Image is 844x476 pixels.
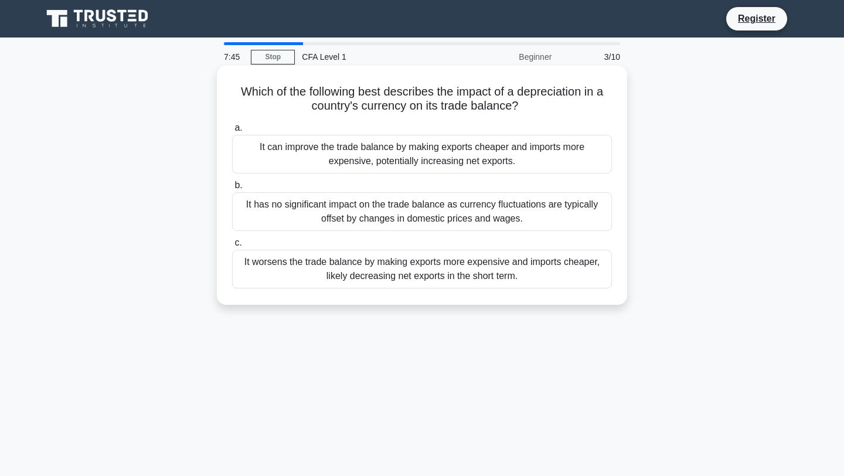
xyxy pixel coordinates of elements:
[231,84,613,114] h5: Which of the following best describes the impact of a depreciation in a country's currency on its...
[251,50,295,64] a: Stop
[456,45,559,69] div: Beginner
[234,123,242,132] span: a.
[232,135,612,174] div: It can improve the trade balance by making exports cheaper and imports more expensive, potentiall...
[232,192,612,231] div: It has no significant impact on the trade balance as currency fluctuations are typically offset b...
[731,11,782,26] a: Register
[232,250,612,288] div: It worsens the trade balance by making exports more expensive and imports cheaper, likely decreas...
[217,45,251,69] div: 7:45
[559,45,627,69] div: 3/10
[295,45,456,69] div: CFA Level 1
[234,237,241,247] span: c.
[234,180,242,190] span: b.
